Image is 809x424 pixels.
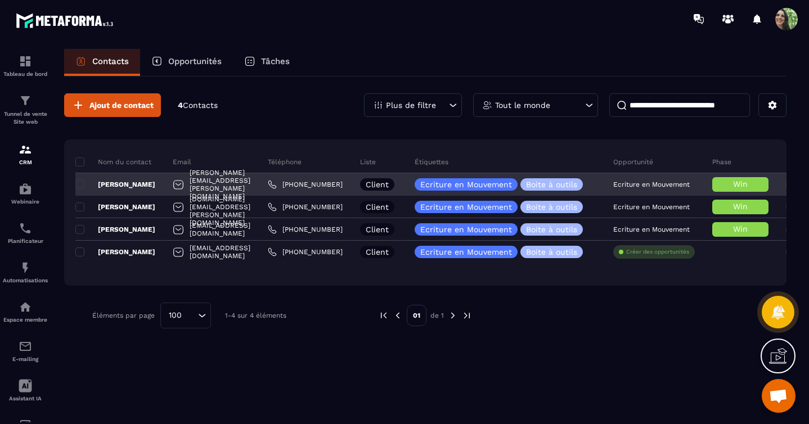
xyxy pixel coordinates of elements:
[613,225,690,233] p: Ecriture en Mouvement
[92,56,129,66] p: Contacts
[420,203,512,211] p: Ecriture en Mouvement
[420,225,512,233] p: Ecriture en Mouvement
[712,157,731,166] p: Phase
[92,312,155,319] p: Éléments par page
[360,157,376,166] p: Liste
[75,225,155,234] p: [PERSON_NAME]
[268,202,343,211] a: [PHONE_NUMBER]
[393,310,403,321] img: prev
[366,225,389,233] p: Client
[160,303,211,328] div: Search for option
[233,49,301,76] a: Tâches
[526,181,577,188] p: Boite à outils
[733,202,748,211] span: Win
[3,371,48,410] a: Assistant IA
[3,356,48,362] p: E-mailing
[225,312,286,319] p: 1-4 sur 4 éléments
[75,202,155,211] p: [PERSON_NAME]
[366,248,389,256] p: Client
[526,225,577,233] p: Boite à outils
[186,309,195,322] input: Search for option
[3,46,48,85] a: formationformationTableau de bord
[268,225,343,234] a: [PHONE_NUMBER]
[19,222,32,235] img: scheduler
[613,203,690,211] p: Ecriture en Mouvement
[183,101,218,110] span: Contacts
[462,310,472,321] img: next
[3,277,48,283] p: Automatisations
[3,159,48,165] p: CRM
[75,157,151,166] p: Nom du contact
[3,71,48,77] p: Tableau de bord
[430,311,444,320] p: de 1
[268,247,343,256] a: [PHONE_NUMBER]
[19,182,32,196] img: automations
[613,181,690,188] p: Ecriture en Mouvement
[3,110,48,126] p: Tunnel de vente Site web
[495,101,550,109] p: Tout le monde
[3,252,48,292] a: automationsautomationsAutomatisations
[173,157,191,166] p: Email
[64,93,161,117] button: Ajout de contact
[19,94,32,107] img: formation
[165,309,186,322] span: 100
[379,310,389,321] img: prev
[268,180,343,189] a: [PHONE_NUMBER]
[3,292,48,331] a: automationsautomationsEspace membre
[178,100,218,111] p: 4
[268,157,302,166] p: Téléphone
[19,300,32,314] img: automations
[75,180,155,189] p: [PERSON_NAME]
[3,199,48,205] p: Webinaire
[762,379,795,413] div: Ouvrir le chat
[407,305,426,326] p: 01
[261,56,290,66] p: Tâches
[415,157,448,166] p: Étiquettes
[733,224,748,233] span: Win
[19,340,32,353] img: email
[64,49,140,76] a: Contacts
[613,157,653,166] p: Opportunité
[366,181,389,188] p: Client
[89,100,154,111] span: Ajout de contact
[420,248,512,256] p: Ecriture en Mouvement
[75,247,155,256] p: [PERSON_NAME]
[386,101,436,109] p: Plus de filtre
[3,213,48,252] a: schedulerschedulerPlanificateur
[3,85,48,134] a: formationformationTunnel de vente Site web
[3,174,48,213] a: automationsautomationsWebinaire
[626,248,689,256] p: Créer des opportunités
[3,134,48,174] a: formationformationCRM
[140,49,233,76] a: Opportunités
[168,56,222,66] p: Opportunités
[420,181,512,188] p: Ecriture en Mouvement
[3,331,48,371] a: emailemailE-mailing
[733,179,748,188] span: Win
[3,238,48,244] p: Planificateur
[3,395,48,402] p: Assistant IA
[3,317,48,323] p: Espace membre
[366,203,389,211] p: Client
[16,10,117,31] img: logo
[19,261,32,274] img: automations
[448,310,458,321] img: next
[19,143,32,156] img: formation
[19,55,32,68] img: formation
[526,203,577,211] p: Boite à outils
[526,248,577,256] p: Boite à outils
